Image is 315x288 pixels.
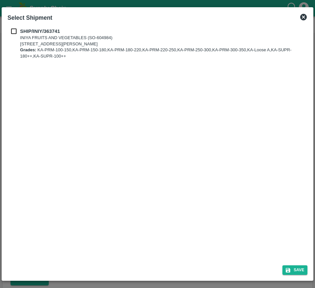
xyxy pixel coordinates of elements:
p: INIYA FRUITS AND VEGETABLES (SO-604984) [20,35,307,41]
p: [STREET_ADDRESS][PERSON_NAME] [20,41,307,47]
button: Save [282,265,307,275]
b: Grades: [20,47,36,52]
b: SHIP/INIY/363741 [20,29,60,34]
p: KA-PRM-100-150,KA-PRM-150-180,KA-PRM-180-220,KA-PRM-220-250,KA-PRM-250-300,KA-PRM-300-350,KA-Loos... [20,47,307,59]
b: Select Shipment [8,14,52,21]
